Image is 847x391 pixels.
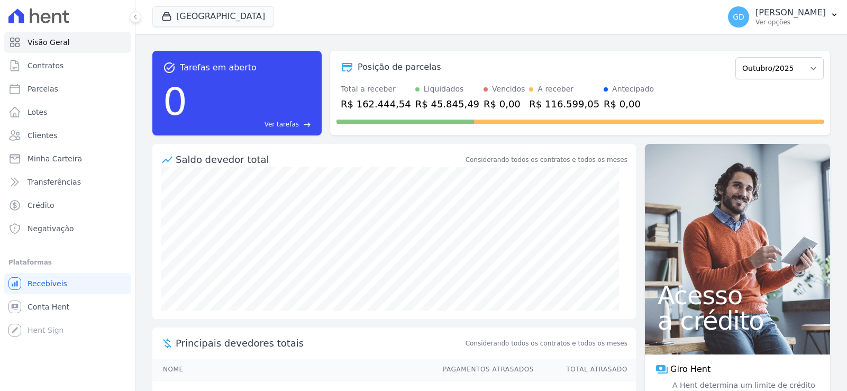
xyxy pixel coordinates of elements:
[604,97,654,111] div: R$ 0,00
[176,152,463,167] div: Saldo devedor total
[720,2,847,32] button: GD [PERSON_NAME] Ver opções
[733,13,744,21] span: GD
[28,130,57,141] span: Clientes
[28,223,74,234] span: Negativação
[4,148,131,169] a: Minha Carteira
[28,302,69,312] span: Conta Hent
[466,339,627,348] span: Considerando todos os contratos e todos os meses
[358,61,441,74] div: Posição de parcelas
[538,84,573,95] div: A receber
[4,125,131,146] a: Clientes
[658,308,817,333] span: a crédito
[28,278,67,289] span: Recebíveis
[28,177,81,187] span: Transferências
[28,153,82,164] span: Minha Carteira
[4,218,131,239] a: Negativação
[152,6,274,26] button: [GEOGRAPHIC_DATA]
[4,296,131,317] a: Conta Hent
[265,120,299,129] span: Ver tarefas
[341,97,411,111] div: R$ 162.444,54
[4,32,131,53] a: Visão Geral
[658,283,817,308] span: Acesso
[152,359,433,380] th: Nome
[341,84,411,95] div: Total a receber
[28,84,58,94] span: Parcelas
[612,84,654,95] div: Antecipado
[484,97,525,111] div: R$ 0,00
[466,155,627,165] div: Considerando todos os contratos e todos os meses
[28,200,54,211] span: Crédito
[433,359,534,380] th: Pagamentos Atrasados
[755,7,826,18] p: [PERSON_NAME]
[4,195,131,216] a: Crédito
[4,273,131,294] a: Recebíveis
[4,171,131,193] a: Transferências
[670,363,711,376] span: Giro Hent
[4,78,131,99] a: Parcelas
[534,359,636,380] th: Total Atrasado
[176,336,463,350] span: Principais devedores totais
[755,18,826,26] p: Ver opções
[4,55,131,76] a: Contratos
[192,120,311,129] a: Ver tarefas east
[163,61,176,74] span: task_alt
[28,60,63,71] span: Contratos
[8,256,126,269] div: Plataformas
[28,37,70,48] span: Visão Geral
[180,61,257,74] span: Tarefas em aberto
[492,84,525,95] div: Vencidos
[163,74,187,129] div: 0
[28,107,48,117] span: Lotes
[303,121,311,129] span: east
[424,84,464,95] div: Liquidados
[529,97,599,111] div: R$ 116.599,05
[4,102,131,123] a: Lotes
[415,97,479,111] div: R$ 45.845,49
